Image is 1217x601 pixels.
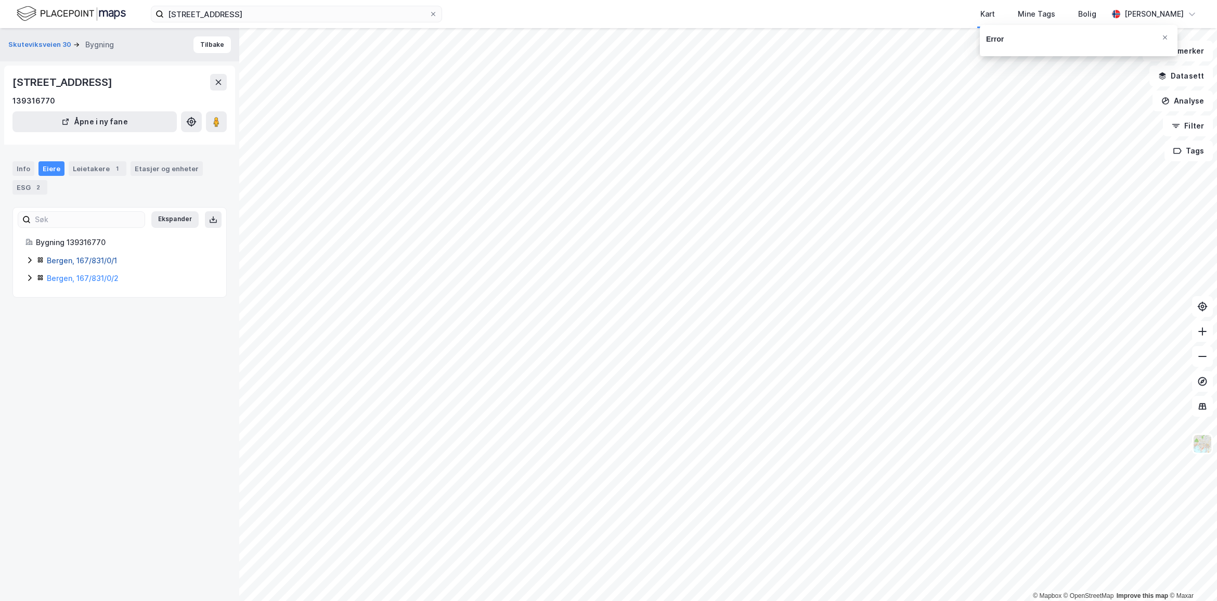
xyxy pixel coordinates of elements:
button: Filter [1163,116,1213,136]
div: 2 [33,182,43,193]
input: Søk på adresse, matrikkel, gårdeiere, leietakere eller personer [164,6,429,22]
div: Mine Tags [1018,8,1055,20]
div: Leietakere [69,161,126,176]
iframe: Chat Widget [1165,551,1217,601]
div: 1 [112,163,122,174]
button: Analyse [1153,91,1213,111]
div: [PERSON_NAME] [1124,8,1184,20]
img: logo.f888ab2527a4732fd821a326f86c7f29.svg [17,5,126,23]
div: Eiere [38,161,64,176]
button: Tags [1164,140,1213,161]
div: Kontrollprogram for chat [1165,551,1217,601]
button: Åpne i ny fane [12,111,177,132]
div: Bygning [85,39,114,51]
button: Datasett [1149,66,1213,86]
input: Søk [31,212,145,227]
div: Error [986,33,1004,46]
a: OpenStreetMap [1064,592,1114,599]
img: Z [1193,434,1212,454]
a: Mapbox [1033,592,1061,599]
div: Etasjer og enheter [135,164,199,173]
button: Skuteviksveien 30 [8,40,73,50]
div: Info [12,161,34,176]
div: 139316770 [12,95,55,107]
div: Bygning 139316770 [36,236,214,249]
div: ESG [12,180,47,195]
button: Tilbake [193,36,231,53]
div: Kart [980,8,995,20]
a: Bergen, 167/831/0/1 [47,256,117,265]
button: Ekspander [151,211,199,228]
a: Bergen, 167/831/0/2 [47,274,119,283]
div: Bolig [1078,8,1096,20]
div: [STREET_ADDRESS] [12,74,114,91]
a: Improve this map [1117,592,1168,599]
